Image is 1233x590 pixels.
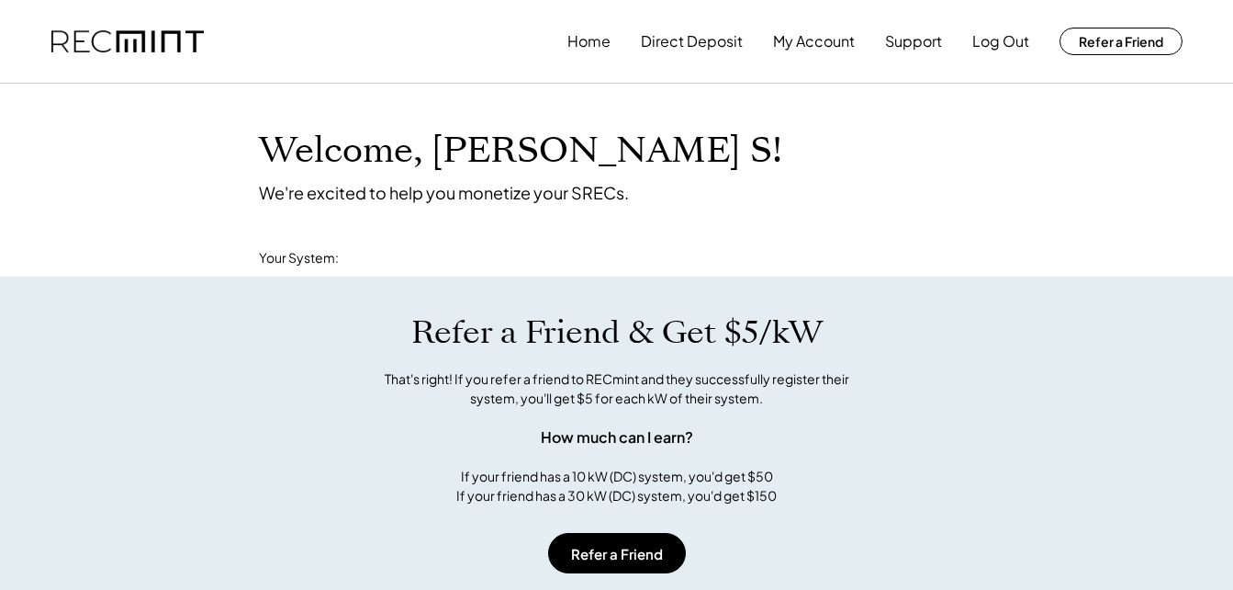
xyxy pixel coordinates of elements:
[972,23,1029,60] button: Log Out
[411,313,823,352] h1: Refer a Friend & Get $5/kW
[641,23,743,60] button: Direct Deposit
[259,249,339,267] div: Your System:
[456,467,777,505] div: If your friend has a 10 kW (DC) system, you'd get $50 If your friend has a 30 kW (DC) system, you...
[773,23,855,60] button: My Account
[548,533,686,573] button: Refer a Friend
[885,23,942,60] button: Support
[364,369,869,408] div: That's right! If you refer a friend to RECmint and they successfully register their system, you'l...
[567,23,611,60] button: Home
[541,426,693,448] div: How much can I earn?
[1059,28,1183,55] button: Refer a Friend
[259,182,629,203] div: We're excited to help you monetize your SRECs.
[51,30,204,53] img: recmint-logotype%403x.png
[259,130,782,173] h1: Welcome, [PERSON_NAME] S!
